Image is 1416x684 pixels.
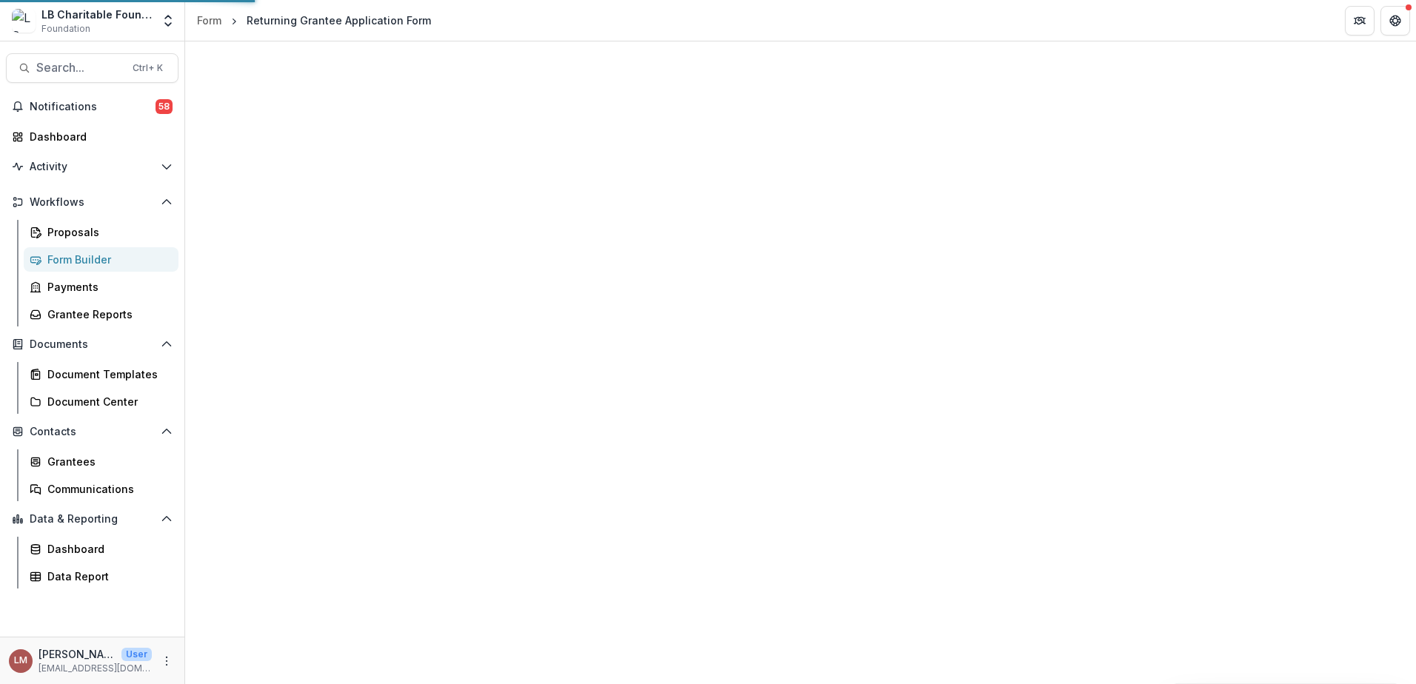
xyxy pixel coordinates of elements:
[39,662,152,675] p: [EMAIL_ADDRESS][DOMAIN_NAME]
[47,481,167,497] div: Communications
[30,101,156,113] span: Notifications
[6,507,178,531] button: Open Data & Reporting
[1380,6,1410,36] button: Get Help
[197,13,221,28] div: Form
[47,366,167,382] div: Document Templates
[41,22,90,36] span: Foundation
[24,449,178,474] a: Grantees
[6,190,178,214] button: Open Workflows
[24,302,178,326] a: Grantee Reports
[6,95,178,118] button: Notifications58
[6,420,178,443] button: Open Contacts
[24,537,178,561] a: Dashboard
[247,13,431,28] div: Returning Grantee Application Form
[47,224,167,240] div: Proposals
[41,7,152,22] div: LB Charitable Foundation
[39,646,116,662] p: [PERSON_NAME]
[24,220,178,244] a: Proposals
[30,196,155,209] span: Workflows
[24,275,178,299] a: Payments
[6,332,178,356] button: Open Documents
[158,6,178,36] button: Open entity switcher
[24,564,178,589] a: Data Report
[14,656,27,665] div: Loida Mendoza
[30,338,155,351] span: Documents
[36,61,124,75] span: Search...
[47,569,167,584] div: Data Report
[6,155,178,178] button: Open Activity
[30,161,155,173] span: Activity
[6,53,178,83] button: Search...
[30,129,167,144] div: Dashboard
[30,513,155,526] span: Data & Reporting
[47,306,167,322] div: Grantee Reports
[47,279,167,295] div: Payments
[6,124,178,149] a: Dashboard
[24,477,178,501] a: Communications
[24,247,178,272] a: Form Builder
[130,60,166,76] div: Ctrl + K
[24,362,178,386] a: Document Templates
[191,10,437,31] nav: breadcrumb
[158,652,176,670] button: More
[24,389,178,414] a: Document Center
[156,99,173,114] span: 58
[47,454,167,469] div: Grantees
[47,394,167,409] div: Document Center
[12,9,36,33] img: LB Charitable Foundation
[47,541,167,557] div: Dashboard
[191,10,227,31] a: Form
[121,648,152,661] p: User
[47,252,167,267] div: Form Builder
[1345,6,1375,36] button: Partners
[30,426,155,438] span: Contacts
